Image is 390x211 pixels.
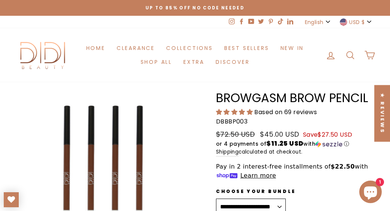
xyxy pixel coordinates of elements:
img: paypal_2_color.svg [114,9,127,22]
img: shoppay_color.svg [97,9,111,22]
span: USD $ [349,18,364,26]
button: USD $ [337,16,375,28]
span: English [305,18,323,26]
img: mastercard_color.svg [31,9,45,22]
span: Up to 85% off NO CODE NEEDED [145,5,244,11]
a: Clearance [111,41,160,55]
a: New in [275,41,310,55]
span: $72.50 USD [216,130,255,139]
a: My Wishlist [4,192,19,207]
a: Home [81,41,111,55]
a: Best Sellers [219,41,275,55]
span: Based on 69 reviews [254,108,317,116]
span: $27.50 USD [318,130,352,139]
label: Choose Your Bundle [216,188,296,195]
span: $11.25 USD [266,139,303,148]
img: Didi Beauty Co. [15,39,71,71]
span: $45.00 USD [260,130,299,139]
img: visa_1_color.svg [48,9,61,22]
button: English [303,16,334,28]
a: Extra [178,55,210,69]
small: calculated at checkout. [216,148,375,157]
ul: Primary [71,41,319,69]
img: Sezzle [315,141,342,148]
a: Collections [160,41,219,55]
img: americanexpress_1_color.svg [64,9,78,22]
a: Shipping [216,148,238,157]
div: Click to open Judge.me floating reviews tab [374,85,390,142]
span: Save [303,130,352,139]
div: or 4 payments of$11.25 USDwithSezzle Click to learn more about Sezzle [216,140,375,148]
div: or 4 payments of with [216,140,375,148]
a: Shop All [135,55,178,69]
inbox-online-store-chat: Shopify online store chat [357,181,384,205]
a: Discover [210,55,255,69]
h1: Browgasm Brow Pencil [216,92,375,104]
span: 4.81 stars [216,108,254,116]
p: DBBBP003 [216,117,375,127]
img: applepay_color.svg [81,9,94,22]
